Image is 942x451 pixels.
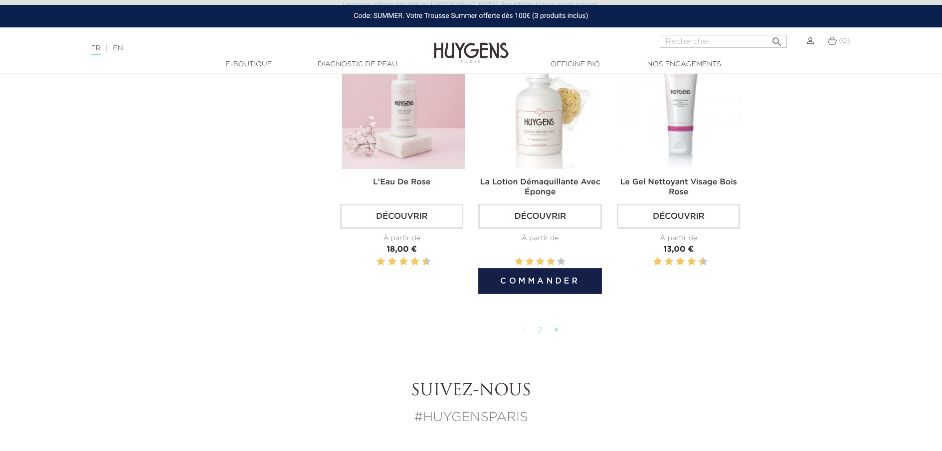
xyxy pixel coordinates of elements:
a: Le Gel Nettoyant Visage Bois Rose [620,178,737,196]
label: 4 [390,256,395,268]
a: Découvrir [617,204,740,229]
a: Découvrir [340,204,463,229]
p: #HUYGENSPARIS [194,408,748,428]
a: Officine Bio [526,59,625,70]
label: 9 [697,256,698,268]
label: 9 [420,256,421,268]
a: 2 [533,322,548,339]
label: 3 [536,256,544,268]
span: 18,00 € [386,246,417,254]
label: 3 [663,256,664,268]
input: Rechercher [660,35,787,48]
a: FR [91,45,100,55]
label: 4 [547,256,555,268]
label: 4 [667,256,672,268]
button:  [768,32,786,45]
a: L'Eau De Rose [373,178,431,186]
span: 13,00 € [663,246,694,254]
label: 5 [397,256,399,268]
label: 5 [674,256,676,268]
label: 8 [412,256,417,268]
label: 1 [375,256,376,268]
div: À partir de [478,233,601,244]
div: À partir de [617,233,740,244]
label: 10 [424,256,429,268]
img: Le Gel Nettoyant Visage Bois Rose 75ml [619,45,742,168]
label: 1 [515,256,523,268]
a: 1 [517,322,530,339]
a: E-Boutique [199,59,299,70]
a: Découvrir [478,204,601,229]
label: 2 [378,256,383,268]
label: 5 [557,256,565,268]
div: À partir de [340,233,463,244]
label: 3 [386,256,387,268]
label: 10 [701,256,706,268]
label: 6 [678,256,683,268]
button: Commander [478,268,601,294]
i:  [771,33,783,45]
a: La Lotion Démaquillante Avec Éponge [480,178,600,196]
label: 2 [655,256,660,268]
label: 6 [401,256,406,268]
img: L'Eau De Rose [342,45,465,168]
label: 2 [526,256,534,268]
a: Diagnostic de peau [308,59,407,70]
a: EN [113,45,123,52]
label: 8 [689,256,694,268]
a: Nos engagements [634,59,734,70]
img: Huygens [434,26,509,65]
label: 1 [651,256,653,268]
span: (0) [839,37,850,44]
h2: Suivez-nous [194,382,748,401]
div: | [86,42,385,54]
label: 7 [409,256,410,268]
label: 7 [686,256,687,268]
